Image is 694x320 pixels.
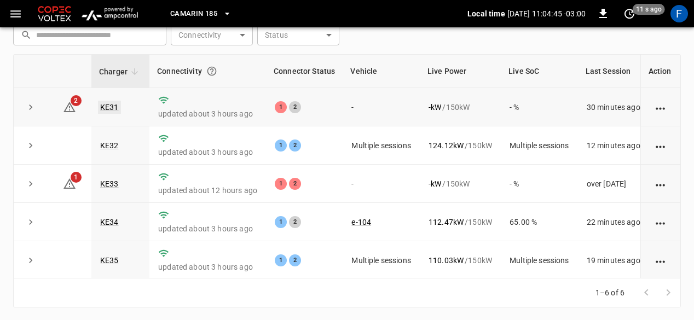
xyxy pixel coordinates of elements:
[429,255,464,266] p: 110.03 kW
[429,102,441,113] p: - kW
[289,216,301,228] div: 2
[429,140,492,151] div: / 150 kW
[501,55,578,88] th: Live SoC
[22,137,39,154] button: expand row
[289,254,301,266] div: 2
[157,61,258,81] div: Connectivity
[654,217,668,228] div: action cell options
[166,3,236,25] button: Camarin 185
[670,5,688,22] div: profile-icon
[78,3,142,24] img: ampcontrol.io logo
[36,3,73,24] img: Customer Logo
[266,55,343,88] th: Connector Status
[275,216,287,228] div: 1
[467,8,505,19] p: Local time
[501,241,578,280] td: Multiple sessions
[429,217,464,228] p: 112.47 kW
[351,218,371,226] a: e-104
[100,218,119,226] a: KE34
[429,178,492,189] div: / 150 kW
[507,8,586,19] p: [DATE] 11:04:45 -03:00
[275,101,287,113] div: 1
[621,5,638,22] button: set refresh interval
[289,139,301,152] div: 2
[429,140,464,151] p: 124.12 kW
[63,179,76,188] a: 1
[578,126,649,165] td: 12 minutes ago
[289,178,301,190] div: 2
[98,101,121,114] a: KE31
[654,178,668,189] div: action cell options
[343,55,420,88] th: Vehicle
[633,4,665,15] span: 11 s ago
[501,88,578,126] td: - %
[654,255,668,266] div: action cell options
[158,223,257,234] p: updated about 3 hours ago
[578,241,649,280] td: 19 minutes ago
[343,126,420,165] td: Multiple sessions
[71,95,82,106] span: 2
[429,178,441,189] p: - kW
[578,55,649,88] th: Last Session
[71,172,82,183] span: 1
[100,141,119,150] a: KE32
[99,65,142,78] span: Charger
[275,178,287,190] div: 1
[640,55,680,88] th: Action
[289,101,301,113] div: 2
[100,256,119,265] a: KE35
[158,261,257,272] p: updated about 3 hours ago
[343,88,420,126] td: -
[578,203,649,241] td: 22 minutes ago
[501,126,578,165] td: Multiple sessions
[275,139,287,152] div: 1
[654,102,668,113] div: action cell options
[501,165,578,203] td: - %
[578,88,649,126] td: 30 minutes ago
[170,8,217,20] span: Camarin 185
[158,185,257,196] p: updated about 12 hours ago
[202,61,222,81] button: Connection between the charger and our software.
[595,287,624,298] p: 1–6 of 6
[578,165,649,203] td: over [DATE]
[343,241,420,280] td: Multiple sessions
[22,99,39,115] button: expand row
[63,102,76,110] a: 2
[429,255,492,266] div: / 150 kW
[275,254,287,266] div: 1
[22,176,39,192] button: expand row
[420,55,501,88] th: Live Power
[429,217,492,228] div: / 150 kW
[158,108,257,119] p: updated about 3 hours ago
[501,203,578,241] td: 65.00 %
[654,140,668,151] div: action cell options
[22,214,39,230] button: expand row
[343,165,420,203] td: -
[22,252,39,269] button: expand row
[100,179,119,188] a: KE33
[429,102,492,113] div: / 150 kW
[158,147,257,158] p: updated about 3 hours ago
